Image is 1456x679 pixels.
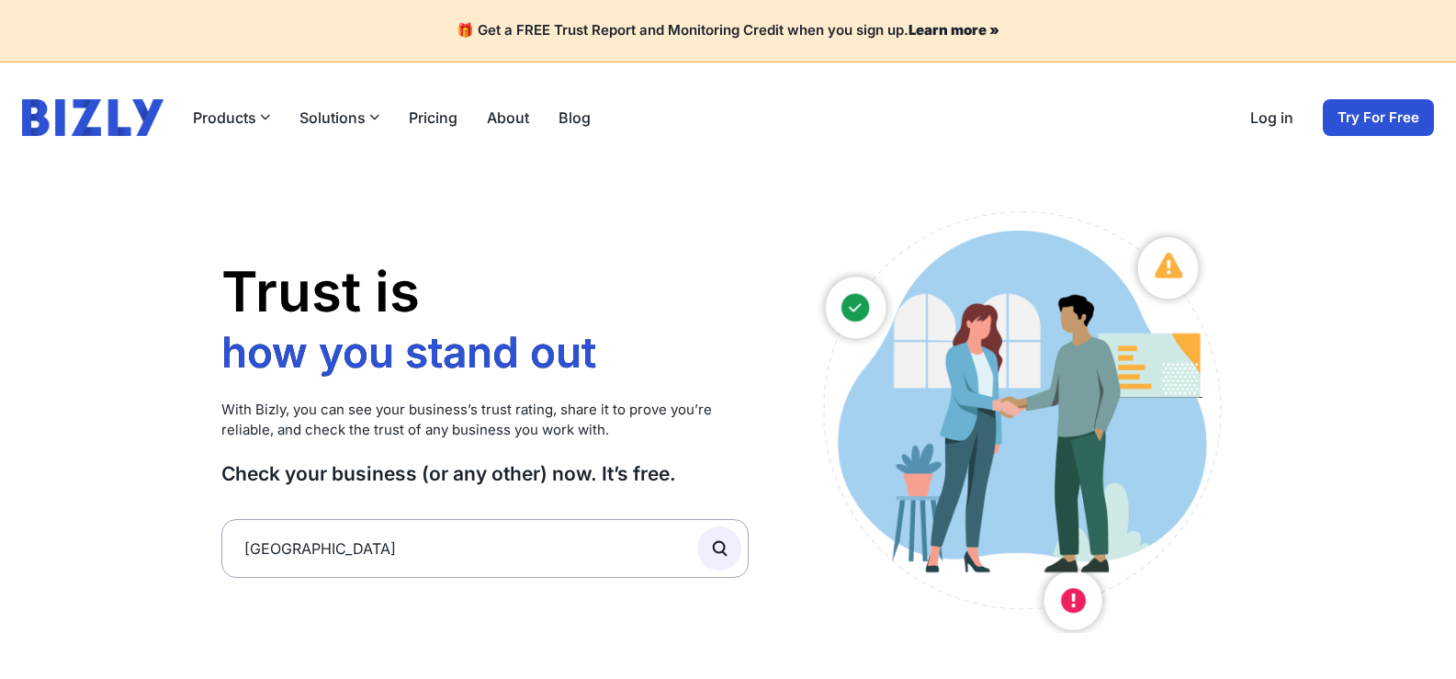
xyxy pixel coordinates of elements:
[487,107,529,129] a: About
[22,22,1434,40] h4: 🎁 Get a FREE Trust Report and Monitoring Credit when you sign up.
[804,202,1235,633] img: Australian small business owners illustration
[193,107,270,129] button: Products
[221,400,750,441] p: With Bizly, you can see your business’s trust rating, share it to prove you’re reliable, and chec...
[1250,107,1293,129] a: Log in
[1323,99,1434,136] a: Try For Free
[909,21,999,39] a: Learn more »
[409,107,457,129] a: Pricing
[221,258,420,324] span: Trust is
[221,461,750,486] h3: Check your business (or any other) now. It’s free.
[299,107,379,129] button: Solutions
[559,107,591,129] a: Blog
[221,519,750,578] input: Search by Name, ABN or ACN
[221,326,606,379] li: how you stand out
[221,379,606,432] li: who you work with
